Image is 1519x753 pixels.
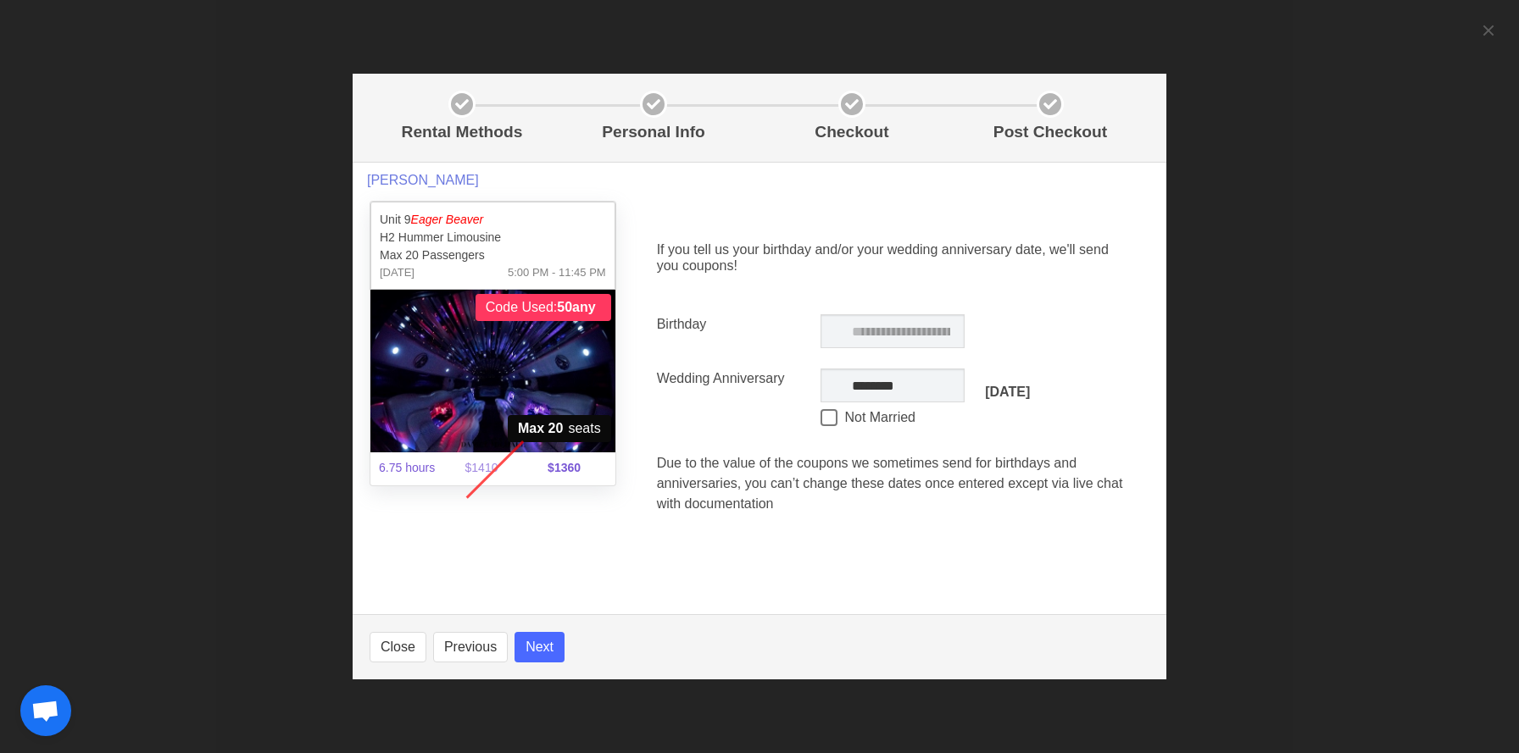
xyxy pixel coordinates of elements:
[657,368,785,389] label: Wedding Anniversary
[508,415,611,442] span: seats
[647,443,1139,524] div: Due to the value of the coupons we sometimes send for birthdays and anniversaries, you can’t chan...
[380,264,415,281] span: [DATE]
[455,449,535,487] span: $1410
[759,120,944,145] p: Checkout
[376,120,548,145] p: Rental Methods
[369,449,448,487] span: 6.75 hours
[657,241,1129,274] h5: If you tell us your birthday and/or your wedding anniversary date, we'll send you coupons!
[370,632,426,662] button: Close
[370,290,615,452] img: 09%2002.jpg
[561,120,746,145] p: Personal Info
[380,211,606,229] p: Unit 9
[557,297,595,318] strong: 50any
[380,246,606,264] p: Max 20 Passengers
[508,264,606,281] span: 5:00 PM - 11:45 PM
[985,385,1030,399] b: [DATE]
[515,632,565,662] button: Next
[433,632,508,662] button: Previous
[518,418,563,439] strong: Max 20
[411,213,484,226] em: Eager Beaver
[476,294,611,321] span: Code Used:
[657,314,707,335] label: Birthday
[20,685,71,736] div: Open chat
[367,172,479,188] span: [PERSON_NAME]
[380,229,606,246] p: H2 Hummer Limousine
[837,409,915,426] span: Not Married
[958,120,1143,145] p: Post Checkout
